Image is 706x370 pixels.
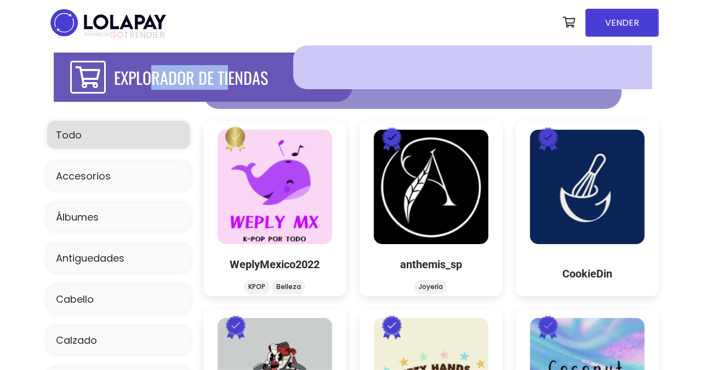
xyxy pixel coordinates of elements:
[203,258,346,271] h5: WeplyMexico2022
[378,314,406,341] img: Pro Badge
[218,130,332,244] img: WeplyMexico2022 logo
[534,125,562,153] img: Pro Badge
[47,326,190,354] a: Calzado
[54,53,353,102] div: EXPLORADOR DE TIENDAS
[272,280,305,294] li: Belleza
[378,125,406,153] img: Pro Badge
[47,285,190,313] a: Cabello
[516,267,659,280] h5: CookieDin
[244,280,270,294] li: KPOP
[110,28,124,41] span: GO
[47,121,190,149] a: Todo
[47,162,190,190] a: Accesorios
[47,203,190,231] a: Álbumes
[534,314,562,341] img: Pro Badge
[203,121,346,296] a: WeplyMexico2022 logo Enterprise Badge WeplyMexico2022 KPOP Belleza
[84,30,165,40] span: TRENDIER
[374,130,488,244] img: anthemis_sp logo
[360,258,503,271] h5: anthemis_sp
[47,244,190,272] a: Antiguedades
[222,314,249,341] img: Pro Badge
[84,32,110,38] span: POWERED BY
[585,9,659,37] a: VENDER
[360,121,503,296] a: anthemis_sp logo Pro Badge anthemis_sp Joyería
[222,125,249,153] img: Enterprise Badge
[530,130,645,244] img: CookieDin logo
[47,5,169,40] img: logo
[414,280,447,294] li: Joyería
[516,121,659,296] a: CookieDin logo Pro Badge CookieDin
